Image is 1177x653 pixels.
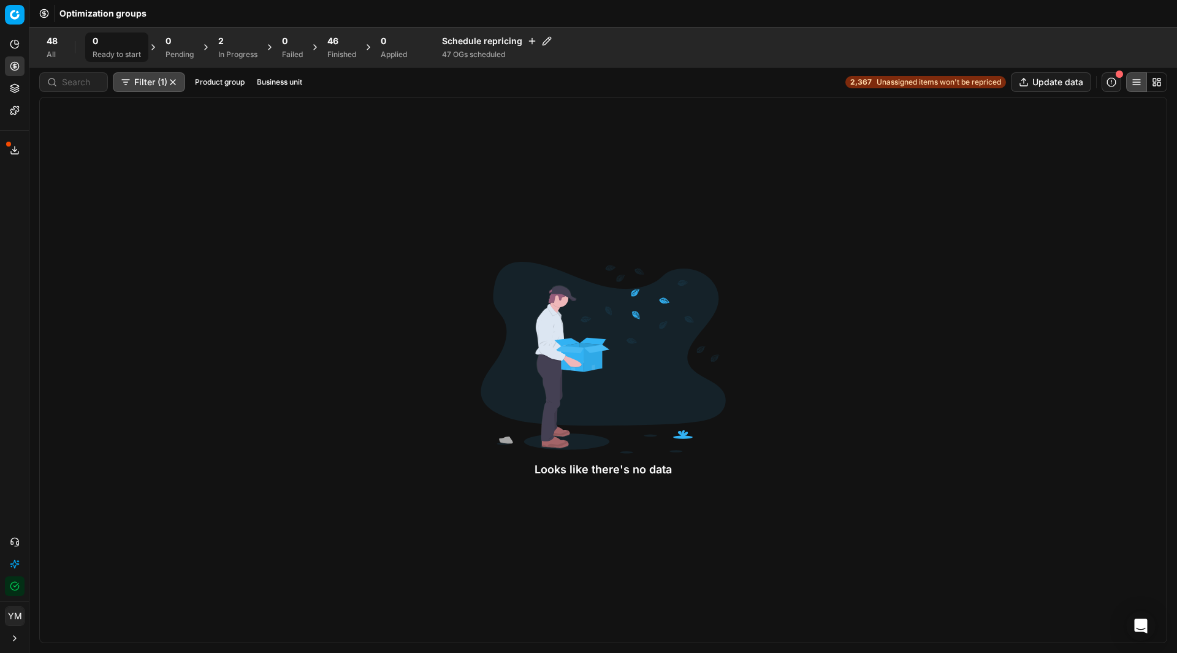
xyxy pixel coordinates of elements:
[59,7,147,20] nav: breadcrumb
[877,77,1001,87] span: Unassigned items won't be repriced
[6,607,24,625] span: YM
[1011,72,1091,92] button: Update data
[1126,611,1156,641] div: Open Intercom Messenger
[113,72,185,92] button: Filter (1)
[282,50,303,59] div: Failed
[252,75,307,90] button: Business unit
[166,35,171,47] span: 0
[442,35,552,47] h4: Schedule repricing
[59,7,147,20] span: Optimization groups
[47,50,58,59] div: All
[282,35,288,47] span: 0
[62,76,100,88] input: Search
[166,50,194,59] div: Pending
[47,35,58,47] span: 48
[218,35,224,47] span: 2
[5,606,25,626] button: YM
[850,77,872,87] strong: 2,367
[327,50,356,59] div: Finished
[381,50,407,59] div: Applied
[190,75,249,90] button: Product group
[327,35,338,47] span: 46
[93,35,98,47] span: 0
[442,50,552,59] div: 47 OGs scheduled
[93,50,141,59] div: Ready to start
[845,76,1006,88] a: 2,367Unassigned items won't be repriced
[218,50,257,59] div: In Progress
[381,35,386,47] span: 0
[481,461,726,478] div: Looks like there's no data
